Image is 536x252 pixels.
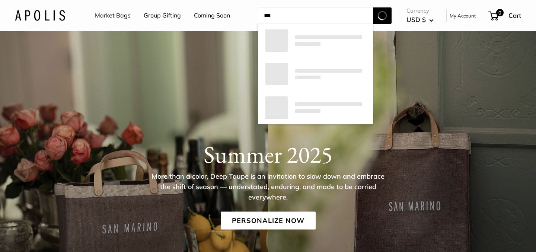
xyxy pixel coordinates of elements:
h1: Summer 2025 [15,140,521,168]
a: Personalize Now [221,211,316,229]
span: Cart [508,12,521,19]
a: 0 Cart [489,10,521,22]
input: Search... [258,7,373,24]
span: 0 [496,9,504,16]
img: Apolis [15,10,65,21]
button: Search [373,7,392,24]
a: Coming Soon [194,10,230,21]
a: Group Gifting [144,10,181,21]
a: My Account [450,11,476,20]
p: More than a color, Deep Taupe is an invitation to slow down and embrace the shift of season — und... [147,171,389,202]
button: USD $ [406,14,434,26]
span: USD $ [406,16,426,23]
a: Market Bags [95,10,131,21]
span: Currency [406,6,434,16]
